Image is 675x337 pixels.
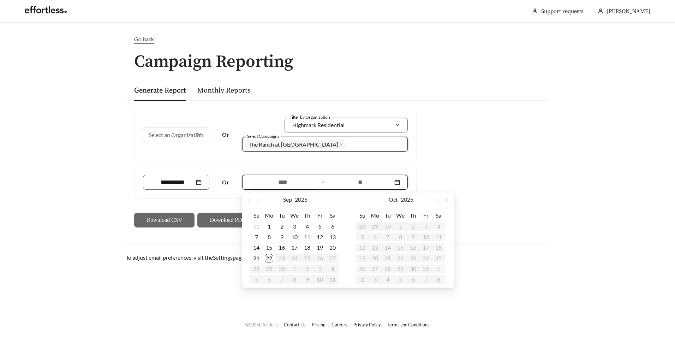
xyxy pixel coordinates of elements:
span: Highmark Residential [292,122,345,128]
a: Generate Report [134,86,186,95]
a: Support requests [541,8,584,15]
span: The Ranch at [GEOGRAPHIC_DATA] [249,141,338,148]
strong: Or [222,131,229,138]
a: Pricing [312,322,325,327]
button: Download PDF [197,213,258,227]
a: Terms and Conditions [387,322,430,327]
span: Go back [134,36,154,42]
span: swap-right [318,179,325,185]
a: Contact Us [284,322,306,327]
a: Monthly Reports [197,86,251,95]
a: Careers [331,322,347,327]
button: Download CSV [134,213,195,227]
strong: Or [222,179,229,185]
span: © 2025 Effortless [245,322,278,327]
a: Settings [213,254,233,261]
span: close [340,143,343,147]
a: Go back [126,35,549,44]
span: to [318,179,325,185]
h1: Campaign Reporting [126,53,549,71]
a: Privacy Policy [353,322,381,327]
span: To adjust email preferences, visit the page. [126,254,245,261]
span: [PERSON_NAME] [607,8,650,15]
